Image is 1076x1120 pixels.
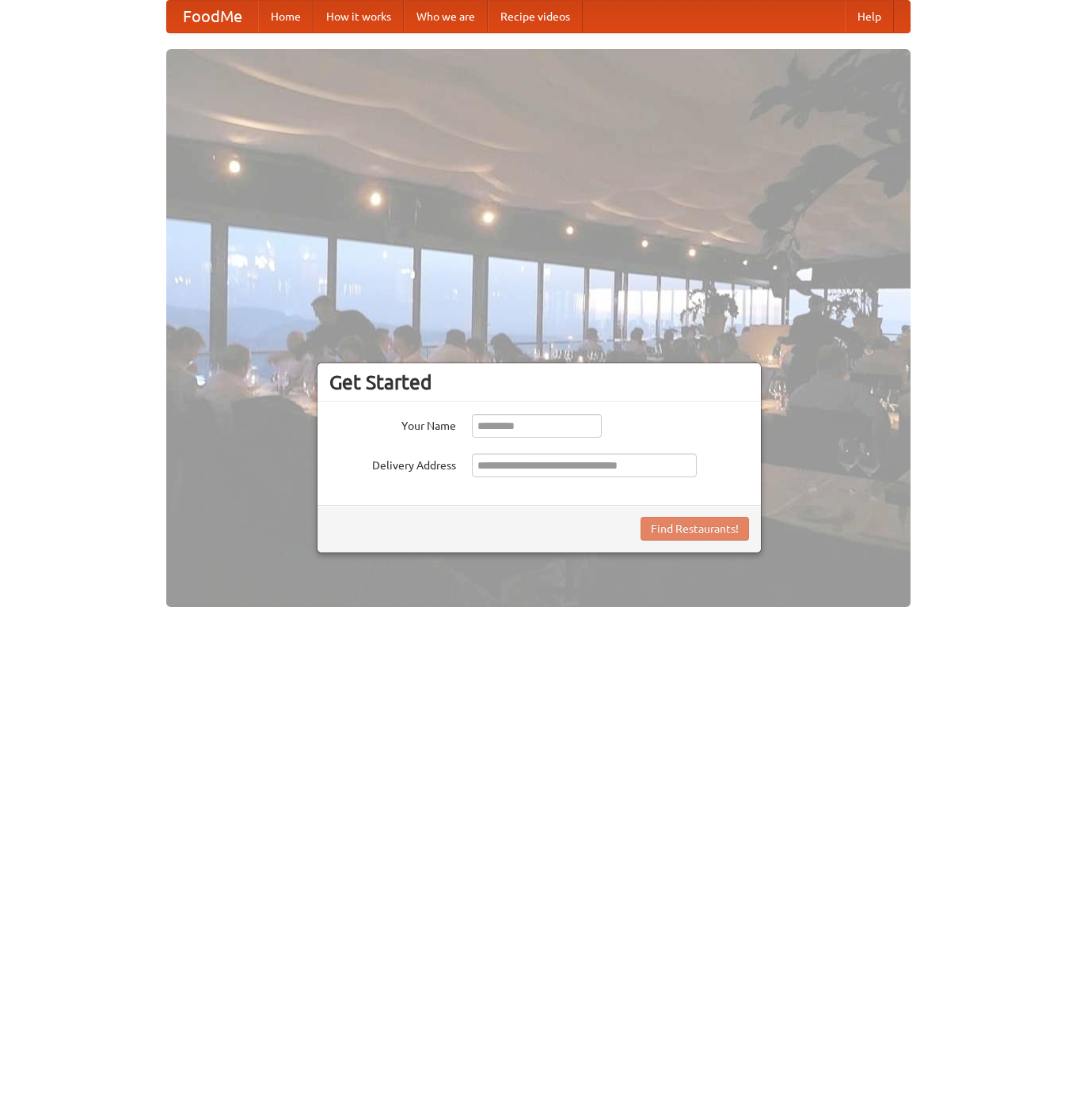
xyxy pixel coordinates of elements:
[641,517,749,541] button: Find Restaurants!
[329,454,456,473] label: Delivery Address
[314,1,404,32] a: How it works
[329,370,749,394] h3: Get Started
[258,1,314,32] a: Home
[845,1,894,32] a: Help
[167,1,258,32] a: FoodMe
[404,1,488,32] a: Who we are
[329,414,456,434] label: Your Name
[488,1,583,32] a: Recipe videos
